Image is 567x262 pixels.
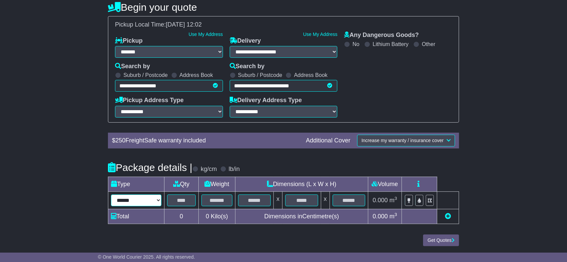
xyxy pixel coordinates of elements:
[98,254,195,260] span: © One World Courier 2025. All rights reserved.
[445,213,451,220] a: Add new item
[123,72,168,78] label: Suburb / Postcode
[357,135,455,146] button: Increase my warranty / insurance cover
[373,197,388,204] span: 0.000
[198,209,235,224] td: Kilo(s)
[294,72,328,78] label: Address Book
[180,72,213,78] label: Address Book
[230,63,265,70] label: Search by
[115,37,143,45] label: Pickup
[389,197,397,204] span: m
[368,177,402,191] td: Volume
[108,177,164,191] td: Type
[164,209,199,224] td: 0
[422,41,435,47] label: Other
[108,2,459,13] h4: Begin your quote
[389,213,397,220] span: m
[115,97,184,104] label: Pickup Address Type
[274,191,282,209] td: x
[321,191,330,209] td: x
[373,213,388,220] span: 0.000
[112,21,455,29] div: Pickup Local Time:
[423,234,459,246] button: Get Quotes
[164,177,199,191] td: Qty
[394,212,397,217] sup: 3
[115,137,125,144] span: 250
[235,177,368,191] td: Dimensions (L x W x H)
[238,72,282,78] label: Suburb / Postcode
[230,37,261,45] label: Delivery
[115,63,150,70] label: Search by
[344,32,419,39] label: Any Dangerous Goods?
[206,213,209,220] span: 0
[229,166,240,173] label: lb/in
[108,209,164,224] td: Total
[303,137,354,144] div: Additional Cover
[235,209,368,224] td: Dimensions in Centimetre(s)
[201,166,217,173] label: kg/cm
[230,97,302,104] label: Delivery Address Type
[373,41,409,47] label: Lithium Battery
[394,196,397,201] sup: 3
[352,41,359,47] label: No
[189,32,223,37] a: Use My Address
[303,32,337,37] a: Use My Address
[166,21,202,28] span: [DATE] 12:02
[362,138,444,143] span: Increase my warranty / insurance cover
[198,177,235,191] td: Weight
[108,162,192,173] h4: Package details |
[109,137,303,144] div: $ FreightSafe warranty included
